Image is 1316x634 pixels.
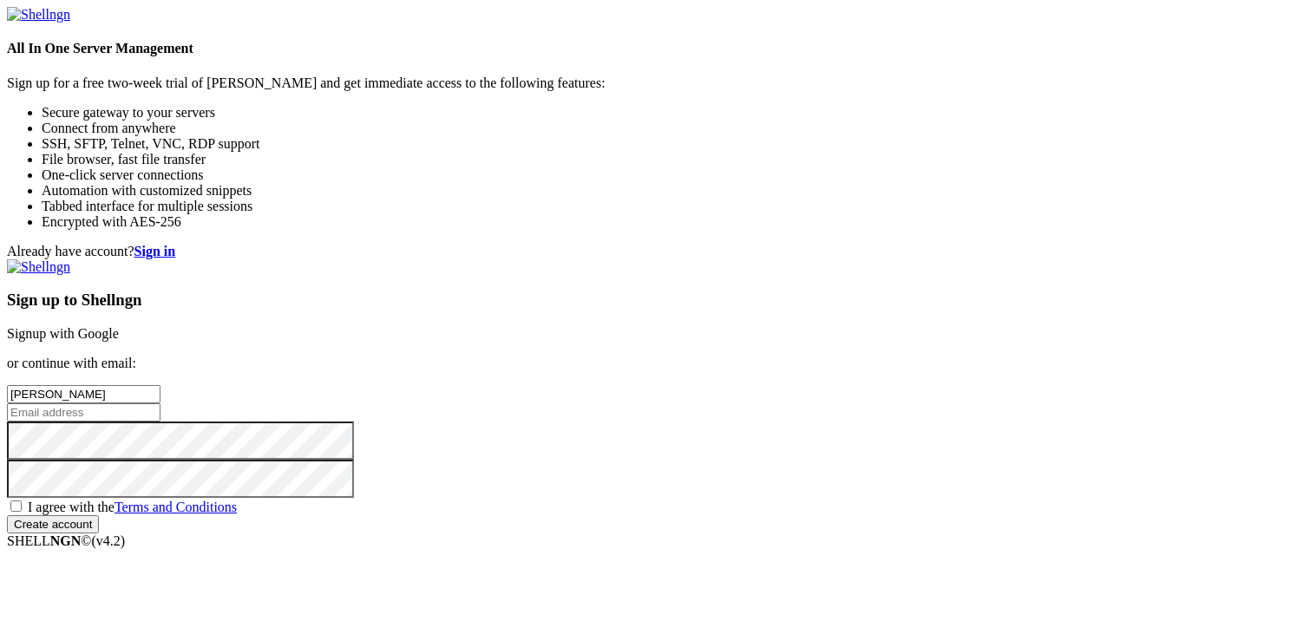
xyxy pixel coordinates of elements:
a: Sign in [134,244,176,258]
input: Email address [7,403,160,422]
li: File browser, fast file transfer [42,152,1309,167]
li: Encrypted with AES-256 [42,214,1309,230]
li: Secure gateway to your servers [42,105,1309,121]
li: One-click server connections [42,167,1309,183]
input: Full name [7,385,160,403]
input: I agree with theTerms and Conditions [10,500,22,512]
span: SHELL © [7,533,125,548]
li: Connect from anywhere [42,121,1309,136]
a: Signup with Google [7,326,119,341]
span: 4.2.0 [92,533,126,548]
input: Create account [7,515,99,533]
img: Shellngn [7,259,70,275]
li: Automation with customized snippets [42,183,1309,199]
li: SSH, SFTP, Telnet, VNC, RDP support [42,136,1309,152]
b: NGN [50,533,82,548]
div: Already have account? [7,244,1309,259]
p: Sign up for a free two-week trial of [PERSON_NAME] and get immediate access to the following feat... [7,75,1309,91]
h4: All In One Server Management [7,41,1309,56]
p: or continue with email: [7,356,1309,371]
img: Shellngn [7,7,70,23]
li: Tabbed interface for multiple sessions [42,199,1309,214]
a: Terms and Conditions [115,500,237,514]
h3: Sign up to Shellngn [7,291,1309,310]
span: I agree with the [28,500,237,514]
